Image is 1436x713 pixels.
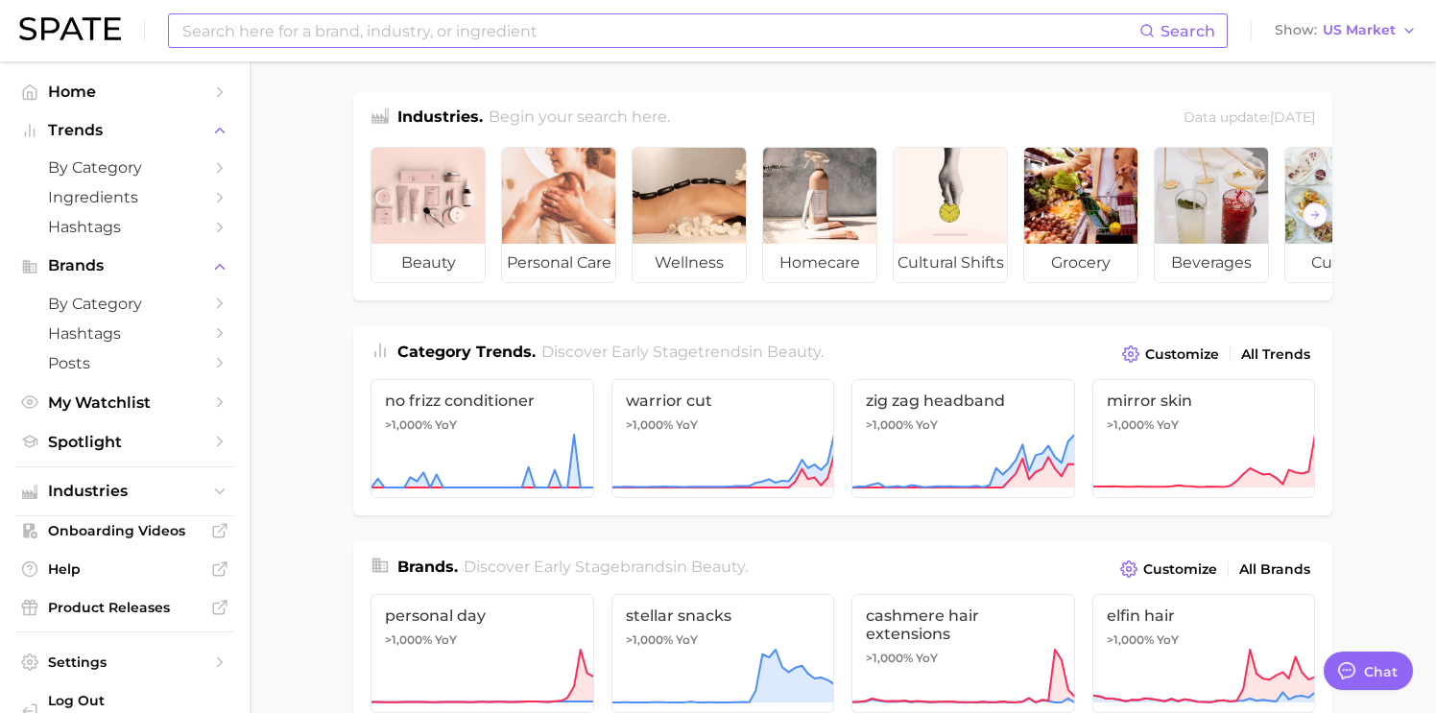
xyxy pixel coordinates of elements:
[397,106,483,131] h1: Industries.
[1161,22,1215,40] span: Search
[385,417,432,432] span: >1,000%
[851,379,1075,498] a: zig zag headband>1,000% YoY
[371,594,594,713] a: personal day>1,000% YoY
[385,632,432,647] span: >1,000%
[48,433,202,451] span: Spotlight
[1236,342,1315,368] a: All Trends
[15,319,234,348] a: Hashtags
[15,116,234,145] button: Trends
[48,122,202,139] span: Trends
[1107,606,1302,625] span: elfin hair
[1323,25,1396,36] span: US Market
[15,153,234,182] a: by Category
[1117,341,1224,368] button: Customize
[676,417,698,433] span: YoY
[371,147,486,283] a: beauty
[48,654,202,671] span: Settings
[15,477,234,506] button: Industries
[48,257,202,274] span: Brands
[48,218,202,236] span: Hashtags
[371,244,485,282] span: beauty
[763,244,876,282] span: homecare
[626,606,821,625] span: stellar snacks
[15,212,234,242] a: Hashtags
[1184,106,1315,131] div: Data update: [DATE]
[1092,379,1316,498] a: mirror skin>1,000% YoY
[1024,244,1137,282] span: grocery
[1107,392,1302,410] span: mirror skin
[15,388,234,417] a: My Watchlist
[48,483,202,500] span: Industries
[1239,561,1310,578] span: All Brands
[48,692,219,709] span: Log Out
[48,393,202,412] span: My Watchlist
[866,606,1061,643] span: cashmere hair extensions
[1023,147,1138,283] a: grocery
[385,392,580,410] span: no frizz conditioner
[180,14,1139,47] input: Search here for a brand, industry, or ingredient
[611,594,835,713] a: stellar snacks>1,000% YoY
[15,251,234,280] button: Brands
[1115,556,1222,582] button: Customize
[1303,202,1328,227] button: Scroll Right
[866,651,913,665] span: >1,000%
[1241,346,1310,363] span: All Trends
[1284,147,1400,283] a: culinary
[1143,561,1217,578] span: Customize
[1270,18,1422,43] button: ShowUS Market
[633,244,746,282] span: wellness
[48,560,202,578] span: Help
[48,295,202,313] span: by Category
[1157,632,1179,648] span: YoY
[1145,346,1219,363] span: Customize
[1275,25,1317,36] span: Show
[676,632,698,648] span: YoY
[15,348,234,378] a: Posts
[851,594,1075,713] a: cashmere hair extensions>1,000% YoY
[15,427,234,457] a: Spotlight
[916,417,938,433] span: YoY
[626,417,673,432] span: >1,000%
[767,343,821,361] span: beauty
[541,343,824,361] span: Discover Early Stage trends in .
[15,182,234,212] a: Ingredients
[397,558,458,576] span: Brands .
[48,324,202,343] span: Hashtags
[48,599,202,616] span: Product Releases
[48,522,202,539] span: Onboarding Videos
[464,558,748,576] span: Discover Early Stage brands in .
[762,147,877,283] a: homecare
[502,244,615,282] span: personal care
[385,606,580,625] span: personal day
[866,392,1061,410] span: zig zag headband
[15,516,234,545] a: Onboarding Videos
[1157,417,1179,433] span: YoY
[48,158,202,177] span: by Category
[15,289,234,319] a: by Category
[397,343,536,361] span: Category Trends .
[866,417,913,432] span: >1,000%
[1234,557,1315,582] a: All Brands
[15,555,234,583] a: Help
[1285,244,1399,282] span: culinary
[894,244,1007,282] span: cultural shifts
[632,147,747,283] a: wellness
[435,417,457,433] span: YoY
[691,558,745,576] span: beauty
[916,651,938,666] span: YoY
[15,593,234,622] a: Product Releases
[1107,417,1154,432] span: >1,000%
[1092,594,1316,713] a: elfin hair>1,000% YoY
[1154,147,1269,283] a: beverages
[611,379,835,498] a: warrior cut>1,000% YoY
[15,648,234,677] a: Settings
[15,77,234,107] a: Home
[48,188,202,206] span: Ingredients
[48,354,202,372] span: Posts
[371,379,594,498] a: no frizz conditioner>1,000% YoY
[435,632,457,648] span: YoY
[1155,244,1268,282] span: beverages
[48,83,202,101] span: Home
[1107,632,1154,647] span: >1,000%
[489,106,670,131] h2: Begin your search here.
